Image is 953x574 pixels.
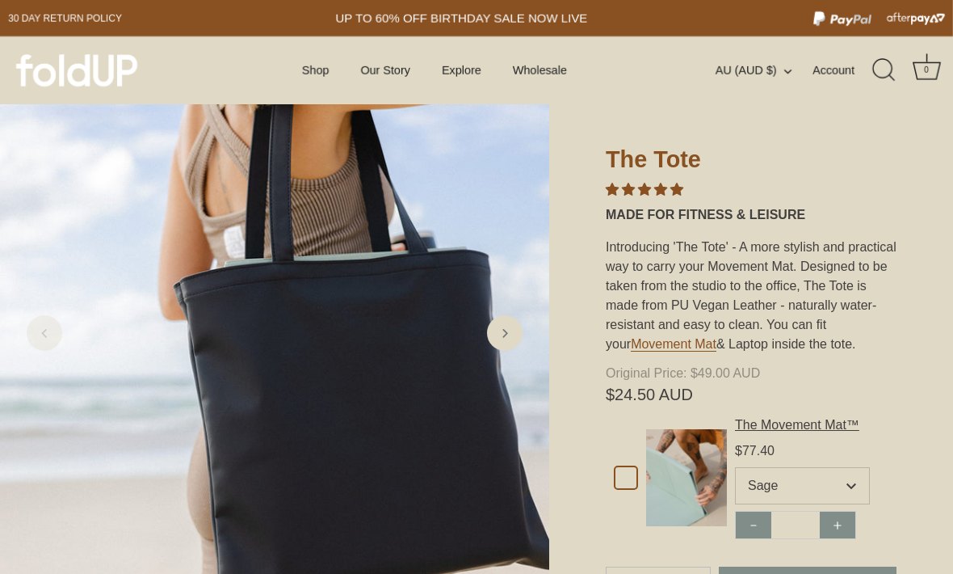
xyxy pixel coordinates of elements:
a: Next slide [487,315,523,351]
a: Account [812,61,871,80]
span: $49.00 AUD [606,367,892,380]
a: Explore [428,55,495,86]
strong: MADE FOR FITNESS & LEISURE [606,208,805,222]
span: $77.40 [735,444,775,458]
h1: The Tote [606,145,896,180]
span: 5.00 stars [606,183,683,196]
a: Our Story [346,55,424,86]
a: Wholesale [498,55,581,86]
a: Movement Mat [631,337,716,352]
button: AU (AUD $) [716,63,809,78]
div: The Movement Mat™ [735,416,888,435]
a: 30 day Return policy [8,9,122,28]
img: Sage [646,429,727,526]
p: Introducing 'The Tote' - A more stylish and practical way to carry your Movement Mat. Designed to... [606,238,896,354]
span: $24.50 AUD [606,388,896,401]
div: Primary navigation [262,55,607,86]
a: Cart [909,53,944,88]
a: Search [867,53,902,88]
a: Shop [288,55,343,86]
div: 0 [918,62,934,78]
a: Previous slide [27,315,62,351]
